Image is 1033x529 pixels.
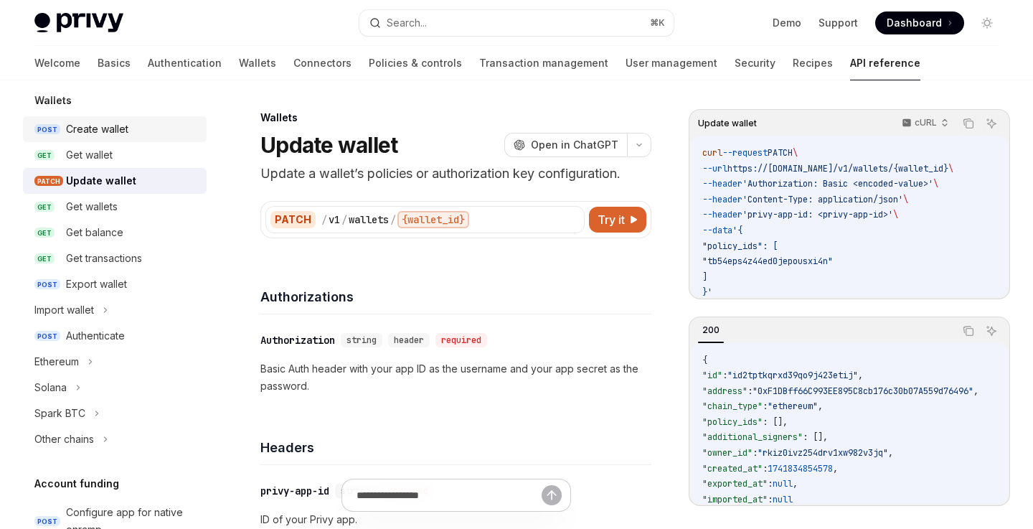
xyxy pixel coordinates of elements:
span: --url [702,163,727,174]
span: \ [903,194,908,205]
a: Support [819,16,858,30]
span: GET [34,228,55,238]
a: Policies & controls [369,46,462,80]
a: Recipes [793,46,833,80]
span: { [702,355,707,366]
span: "created_at" [702,463,763,474]
span: PATCH [34,176,63,187]
span: , [818,401,823,412]
button: Copy the contents from the code block [959,114,978,133]
h5: Account funding [34,475,119,492]
span: : [763,401,768,412]
img: light logo [34,13,123,33]
button: Send message [542,485,562,505]
div: Update wallet [66,172,136,189]
p: Update a wallet’s policies or authorization key configuration. [260,164,651,184]
a: User management [626,46,717,80]
span: }' [702,286,712,298]
a: Dashboard [875,11,964,34]
a: Basics [98,46,131,80]
span: , [793,478,798,490]
span: GET [34,202,55,212]
span: --request [722,147,768,159]
a: POSTAuthenticate [23,323,207,349]
button: Copy the contents from the code block [959,322,978,340]
a: POSTExport wallet [23,271,207,297]
button: Open in ChatGPT [504,133,627,157]
a: PATCHUpdate wallet [23,168,207,194]
span: : [768,494,773,505]
div: Authorization [260,333,335,347]
span: GET [34,150,55,161]
a: Demo [773,16,801,30]
div: required [435,333,487,347]
a: API reference [850,46,920,80]
div: Solana [34,379,67,396]
span: , [973,385,978,397]
span: : [763,463,768,474]
span: "id2tptkqrxd39qo9j423etij" [727,370,858,381]
span: --data [702,225,732,236]
span: : [], [763,416,788,428]
span: "policy_ids" [702,416,763,428]
span: , [858,370,863,381]
span: 'Authorization: Basic <encoded-value>' [742,178,933,189]
span: Open in ChatGPT [531,138,618,152]
div: / [341,212,347,227]
a: Welcome [34,46,80,80]
span: --header [702,178,742,189]
div: Search... [387,14,427,32]
button: Try it [589,207,646,233]
span: PATCH [768,147,793,159]
span: \ [893,209,898,220]
div: PATCH [270,211,316,228]
span: "additional_signers" [702,431,803,443]
span: "id" [702,370,722,381]
span: Try it [598,211,625,228]
a: GETGet wallets [23,194,207,220]
div: {wallet_id} [397,211,469,228]
h4: Authorizations [260,287,651,306]
a: Security [735,46,775,80]
span: : [753,447,758,459]
div: Create wallet [66,121,128,138]
span: Dashboard [887,16,942,30]
span: "policy_ids": [ [702,240,778,252]
a: GETGet wallet [23,142,207,168]
span: \ [793,147,798,159]
span: \ [933,178,938,189]
span: Update wallet [698,118,757,129]
span: POST [34,124,60,135]
span: POST [34,516,60,527]
button: cURL [894,111,955,136]
div: Get wallets [66,198,118,215]
span: : [747,385,753,397]
span: --header [702,194,742,205]
div: v1 [329,212,340,227]
span: "chain_type" [702,401,763,412]
div: / [321,212,327,227]
h4: Headers [260,438,651,457]
div: 200 [698,322,724,339]
span: null [773,494,793,505]
span: ⌘ K [650,17,665,29]
p: cURL [915,117,937,128]
div: Authenticate [66,327,125,345]
a: Wallets [239,46,276,80]
span: "rkiz0ivz254drv1xw982v3jq" [758,447,888,459]
span: https://[DOMAIN_NAME]/v1/wallets/{wallet_id} [727,163,948,174]
button: Ask AI [982,114,1001,133]
div: Get transactions [66,250,142,267]
span: "tb54eps4z44ed0jepousxi4n" [702,256,833,267]
div: Ethereum [34,353,79,370]
span: \ [948,163,953,174]
span: "ethereum" [768,401,818,412]
span: "owner_id" [702,447,753,459]
span: 1741834854578 [768,463,833,474]
span: --header [702,209,742,220]
span: "address" [702,385,747,397]
div: Export wallet [66,276,127,293]
span: : [768,478,773,490]
span: 'privy-app-id: <privy-app-id>' [742,209,893,220]
span: '{ [732,225,742,236]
